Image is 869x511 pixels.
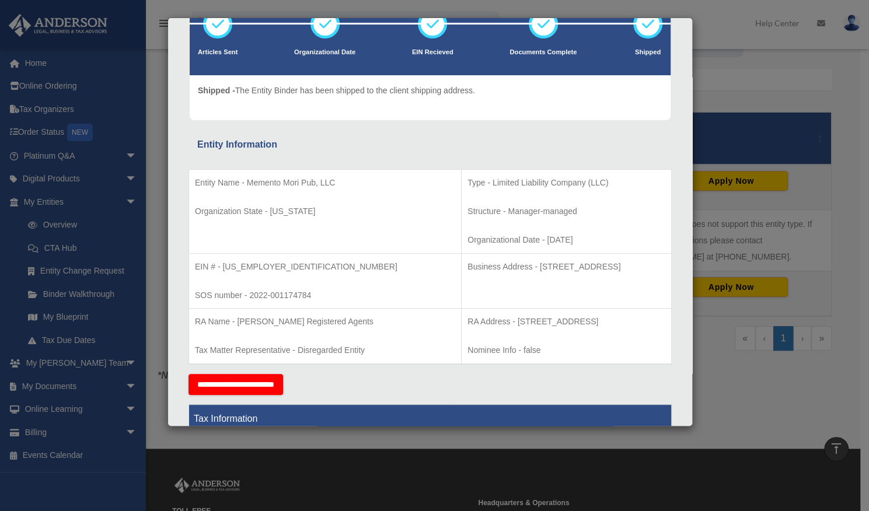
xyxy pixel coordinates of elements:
p: SOS number - 2022-001174784 [195,288,455,303]
p: Organization State - [US_STATE] [195,204,455,219]
th: Tax Information [189,404,672,433]
div: Entity Information [197,136,663,153]
p: Business Address - [STREET_ADDRESS] [467,260,665,274]
p: Organizational Date - [DATE] [467,233,665,247]
p: EIN # - [US_EMPLOYER_IDENTIFICATION_NUMBER] [195,260,455,274]
p: Articles Sent [198,47,238,58]
p: The Entity Binder has been shipped to the client shipping address. [198,83,475,98]
p: RA Name - [PERSON_NAME] Registered Agents [195,314,455,329]
p: EIN Recieved [412,47,453,58]
p: Type - Limited Liability Company (LLC) [467,176,665,190]
p: Entity Name - Memento Mori Pub, LLC [195,176,455,190]
p: Nominee Info - false [467,343,665,358]
p: RA Address - [STREET_ADDRESS] [467,314,665,329]
p: Organizational Date [294,47,355,58]
p: Structure - Manager-managed [467,204,665,219]
p: Tax Matter Representative - Disregarded Entity [195,343,455,358]
p: Shipped [633,47,662,58]
p: Documents Complete [509,47,577,58]
span: Shipped - [198,86,235,95]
